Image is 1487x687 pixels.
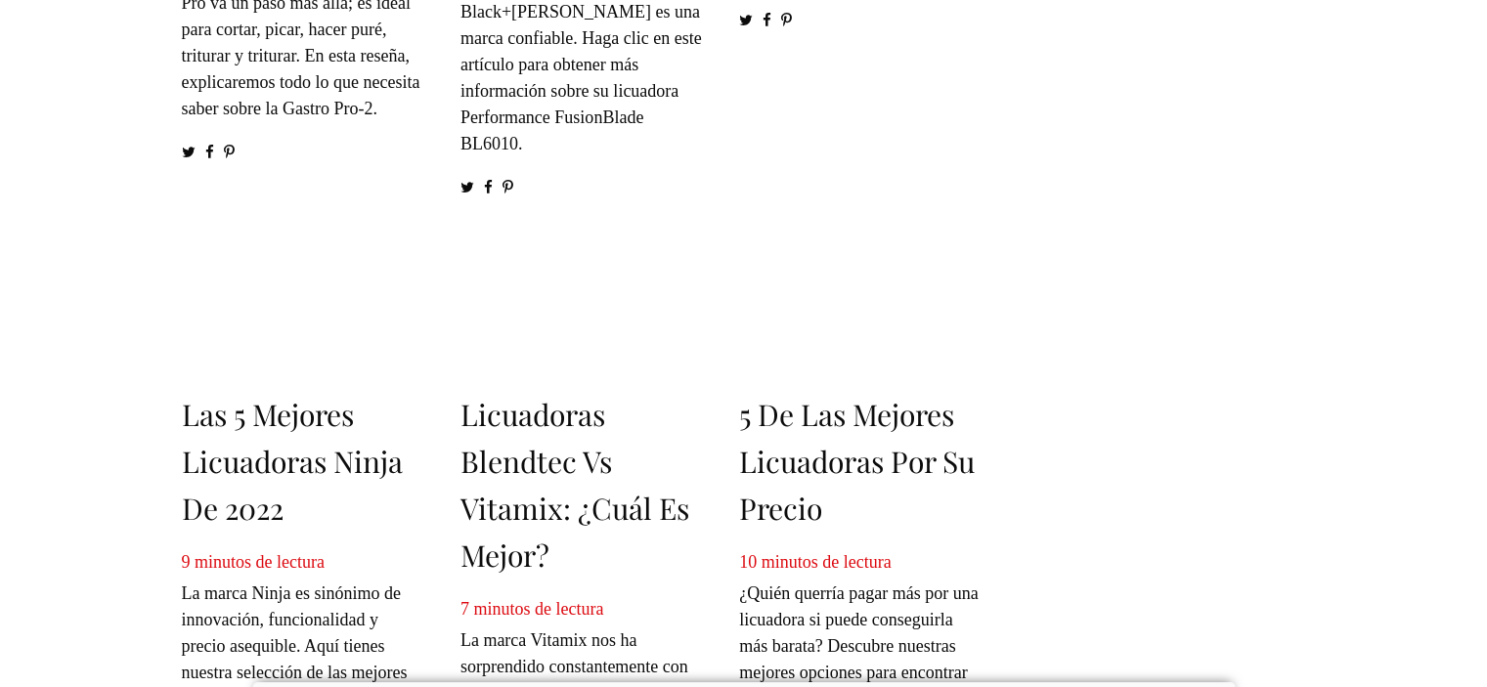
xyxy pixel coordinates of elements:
font: minutos de lectura [195,552,325,572]
img: 5 de las mejores licuadoras por su precio [739,236,983,373]
font: Black+[PERSON_NAME] es una marca confiable. Haga clic en este artículo para obtener más informaci... [460,2,702,153]
iframe: Anuncio [1037,29,1301,616]
a: Licuadoras Blendtec vs Vitamix: ¿cuál es mejor? [460,395,689,575]
a: 5 de las mejores licuadoras por su precio [739,395,975,528]
font: minutos de lectura [762,552,892,572]
font: 9 [182,552,191,572]
font: 7 [460,599,469,619]
img: Licuadoras Blendtec vs Vitamix: ¿cuál es mejor? [460,236,704,373]
font: 10 [739,552,757,572]
a: Las 5 mejores licuadoras Ninja de 2022 [182,395,403,528]
font: minutos de lectura [473,599,603,619]
img: Las 5 mejores licuadoras Ninja de 2022 [182,236,425,373]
